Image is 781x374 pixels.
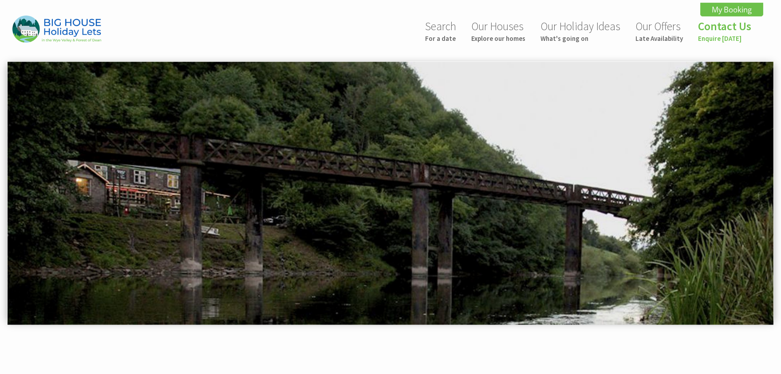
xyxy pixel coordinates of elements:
[635,34,683,43] small: Late Availability
[698,19,751,43] a: Contact UsEnquire [DATE]
[540,34,620,43] small: What's going on
[698,34,751,43] small: Enquire [DATE]
[425,19,456,43] a: SearchFor a date
[700,3,763,16] a: My Booking
[540,19,620,43] a: Our Holiday IdeasWhat's going on
[471,19,525,43] a: Our HousesExplore our homes
[12,16,101,43] img: Big House Holiday Lets
[471,34,525,43] small: Explore our homes
[425,34,456,43] small: For a date
[635,19,683,43] a: Our OffersLate Availability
